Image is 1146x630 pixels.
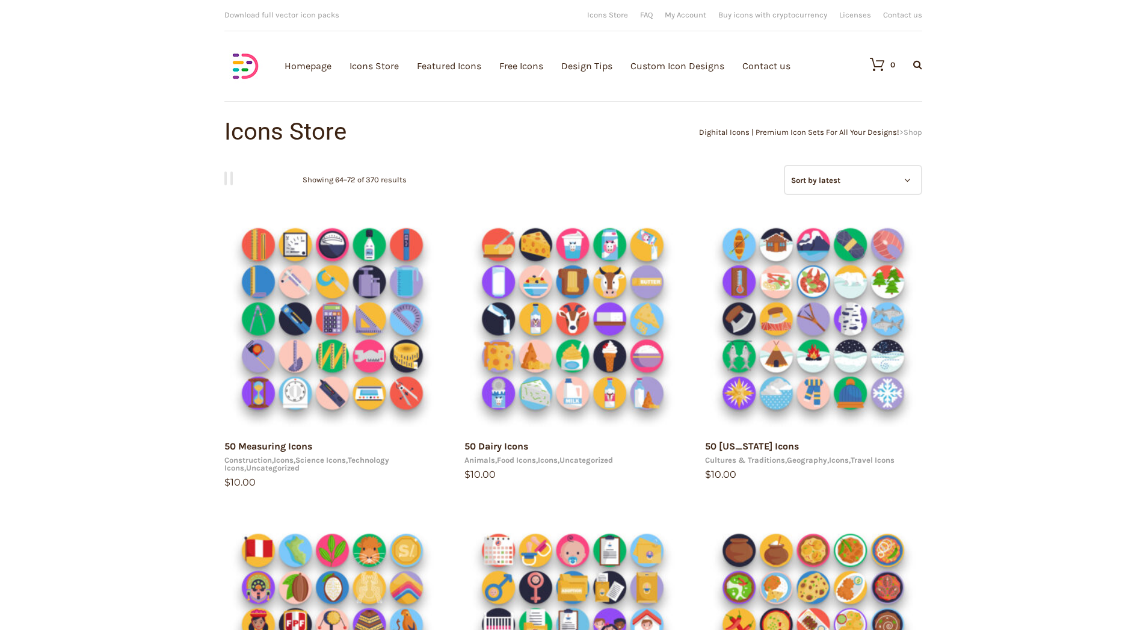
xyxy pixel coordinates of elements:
a: Science Icons [295,456,346,465]
a: Contact us [883,11,922,19]
div: > [573,128,922,136]
a: 0 [858,57,895,72]
a: 50 [US_STATE] Icons [705,440,799,452]
a: Icons [274,456,294,465]
a: Icons [538,456,558,465]
span: $ [464,469,470,480]
a: My Account [665,11,706,19]
a: Icons [829,456,849,465]
bdi: 10.00 [705,469,736,480]
bdi: 10.00 [464,469,496,480]
span: Download full vector icon packs [224,10,339,19]
a: Uncategorized [559,456,613,465]
bdi: 10.00 [224,477,256,488]
span: $ [705,469,711,480]
span: Shop [904,128,922,137]
a: Licenses [839,11,871,19]
a: Geography [787,456,827,465]
a: Animals [464,456,495,465]
a: Uncategorized [246,463,300,472]
a: FAQ [640,11,653,19]
div: , , , [705,456,922,464]
h1: Icons Store [224,120,573,144]
div: , , , , [224,456,441,472]
a: Travel Icons [851,456,895,465]
a: Icons Store [587,11,628,19]
span: $ [224,477,230,488]
p: Showing 64–72 of 370 results [303,165,407,195]
a: Construction [224,456,272,465]
a: 50 Dairy Icons [464,440,528,452]
a: Dighital Icons | Premium Icon Sets For All Your Designs! [699,128,899,137]
div: , , , [464,456,681,464]
a: Cultures & Traditions [705,456,785,465]
a: 50 Measuring Icons [224,440,312,452]
div: 0 [890,61,895,69]
a: Food Icons [497,456,536,465]
a: Technology Icons [224,456,389,472]
a: Buy icons with cryptocurrency [718,11,827,19]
